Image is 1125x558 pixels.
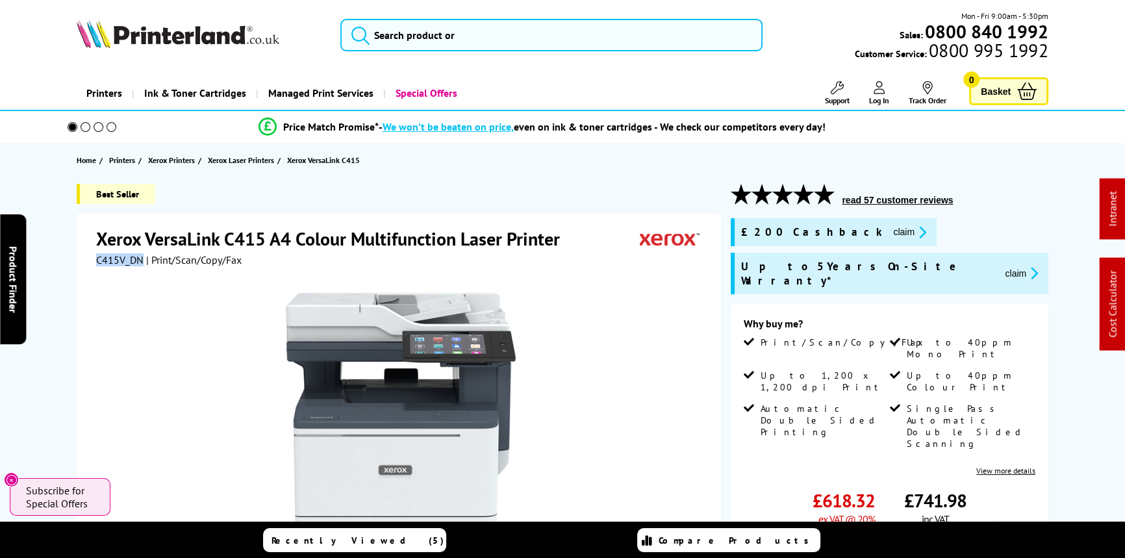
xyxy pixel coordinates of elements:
[640,227,700,251] img: Xerox
[909,81,946,105] a: Track Order
[869,95,889,105] span: Log In
[379,120,826,133] div: - even on ink & toner cartridges - We check our competitors every day!
[637,528,820,552] a: Compare Products
[741,259,994,288] span: Up to 5 Years On-Site Warranty*
[923,25,1048,38] a: 0800 840 1992
[927,44,1048,57] span: 0800 995 1992
[838,194,957,206] button: read 57 customer reviews
[925,19,1048,44] b: 0800 840 1992
[4,472,19,487] button: Close
[77,153,99,167] a: Home
[907,370,1033,393] span: Up to 40ppm Colour Print
[77,153,96,167] span: Home
[744,317,1035,336] div: Why buy me?
[272,535,444,546] span: Recently Viewed (5)
[761,370,887,393] span: Up to 1,200 x 1,200 dpi Print
[761,403,887,438] span: Automatic Double Sided Printing
[287,155,360,165] span: Xerox VersaLink C415
[49,116,1035,138] li: modal_Promise
[109,153,135,167] span: Printers
[889,225,930,240] button: promo-description
[256,77,383,110] a: Managed Print Services
[907,336,1033,360] span: Up to 40ppm Mono Print
[109,153,138,167] a: Printers
[904,488,967,513] span: £741.98
[976,466,1035,476] a: View more details
[761,336,928,348] span: Print/Scan/Copy/Fax
[77,19,279,48] img: Printerland Logo
[148,153,195,167] span: Xerox Printers
[813,488,875,513] span: £618.32
[818,513,875,526] span: ex VAT @ 20%
[741,225,883,240] span: £200 Cashback
[963,71,980,88] span: 0
[146,253,242,266] span: | Print/Scan/Copy/Fax
[383,77,467,110] a: Special Offers
[900,29,923,41] span: Sales:
[825,81,850,105] a: Support
[208,153,274,167] span: Xerox Laser Printers
[961,10,1048,22] span: Mon - Fri 9:00am - 5:30pm
[77,19,324,51] a: Printerland Logo
[869,81,889,105] a: Log In
[922,513,949,526] span: inc VAT
[144,77,246,110] span: Ink & Toner Cartridges
[77,184,155,204] span: Best Seller
[132,77,256,110] a: Ink & Toner Cartridges
[659,535,816,546] span: Compare Products
[263,528,446,552] a: Recently Viewed (5)
[208,153,277,167] a: Xerox Laser Printers
[148,153,198,167] a: Xerox Printers
[907,403,1033,450] span: Single Pass Automatic Double Sided Scanning
[96,227,573,251] h1: Xerox VersaLink C415 A4 Colour Multifunction Laser Printer
[96,253,144,266] span: C415V_DN
[825,95,850,105] span: Support
[6,246,19,312] span: Product Finder
[969,77,1048,105] a: Basket 0
[1001,266,1042,281] button: promo-description
[1106,271,1119,338] a: Cost Calculator
[1106,192,1119,227] a: Intranet
[855,44,1048,60] span: Customer Service:
[26,484,97,510] span: Subscribe for Special Offers
[283,120,379,133] span: Price Match Promise*
[981,82,1011,100] span: Basket
[340,19,763,51] input: Search product or
[273,292,528,547] img: Xerox VersaLink C415
[383,120,514,133] span: We won’t be beaten on price,
[77,77,132,110] a: Printers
